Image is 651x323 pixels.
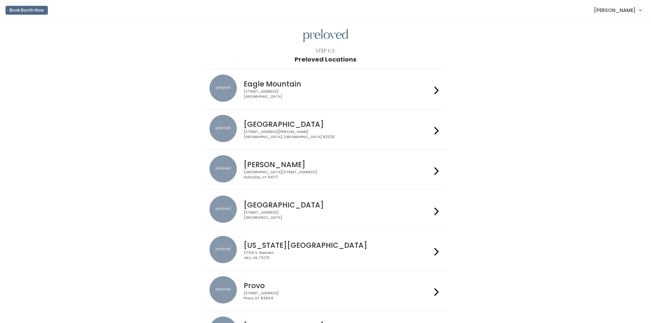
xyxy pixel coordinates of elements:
img: preloved location [209,155,237,183]
div: [STREET_ADDRESS] [GEOGRAPHIC_DATA] [244,210,432,220]
a: preloved location Provo [STREET_ADDRESS]Provo, UT 84604 [209,276,442,305]
div: [STREET_ADDRESS] [GEOGRAPHIC_DATA] [244,89,432,99]
div: 11704 S. Western OKC, OK 73170 [244,251,432,260]
button: Book Booth Now [5,6,48,15]
a: preloved location [US_STATE][GEOGRAPHIC_DATA] 11704 S. WesternOKC, OK 73170 [209,236,442,265]
img: preloved logo [303,29,348,42]
img: preloved location [209,236,237,263]
a: preloved location [PERSON_NAME] [GEOGRAPHIC_DATA][STREET_ADDRESS]Holladay, UT 84117 [209,155,442,184]
h4: [GEOGRAPHIC_DATA] [244,120,432,128]
a: preloved location [GEOGRAPHIC_DATA] [STREET_ADDRESS][GEOGRAPHIC_DATA] [209,196,442,225]
a: preloved location Eagle Mountain [STREET_ADDRESS][GEOGRAPHIC_DATA] [209,75,442,104]
h4: Eagle Mountain [244,80,432,88]
h1: Preloved Locations [295,56,356,63]
a: Book Booth Now [5,3,48,18]
h4: [GEOGRAPHIC_DATA] [244,201,432,209]
h4: [PERSON_NAME] [244,161,432,169]
img: preloved location [209,115,237,142]
div: Step 1/3: [315,48,336,55]
img: preloved location [209,75,237,102]
a: [PERSON_NAME] [587,3,648,17]
a: preloved location [GEOGRAPHIC_DATA] [STREET_ADDRESS][PERSON_NAME][GEOGRAPHIC_DATA], [GEOGRAPHIC_D... [209,115,442,144]
div: [GEOGRAPHIC_DATA][STREET_ADDRESS] Holladay, UT 84117 [244,170,432,180]
h4: Provo [244,282,432,290]
div: [STREET_ADDRESS][PERSON_NAME] [GEOGRAPHIC_DATA], [GEOGRAPHIC_DATA] 62025 [244,130,432,139]
h4: [US_STATE][GEOGRAPHIC_DATA] [244,241,432,249]
img: preloved location [209,196,237,223]
span: [PERSON_NAME] [594,6,636,14]
img: preloved location [209,276,237,304]
div: [STREET_ADDRESS] Provo, UT 84604 [244,291,432,301]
